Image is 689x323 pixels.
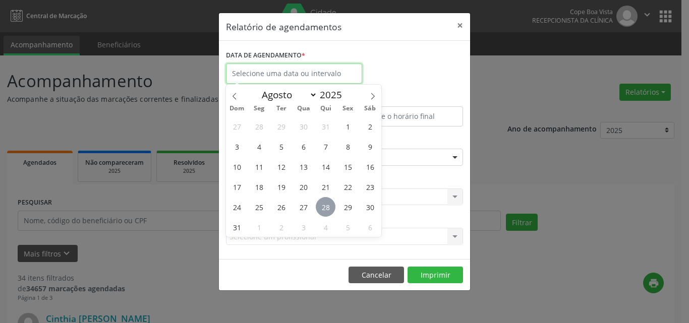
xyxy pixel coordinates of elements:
[249,177,269,197] span: Agosto 18, 2025
[294,157,313,176] span: Agosto 13, 2025
[271,116,291,136] span: Julho 29, 2025
[450,13,470,38] button: Close
[227,157,247,176] span: Agosto 10, 2025
[338,197,358,217] span: Agosto 29, 2025
[294,197,313,217] span: Agosto 27, 2025
[347,91,463,106] label: ATÉ
[270,105,293,112] span: Ter
[227,116,247,136] span: Julho 27, 2025
[227,177,247,197] span: Agosto 17, 2025
[249,137,269,156] span: Agosto 4, 2025
[293,105,315,112] span: Qua
[271,177,291,197] span: Agosto 19, 2025
[359,105,381,112] span: Sáb
[226,20,341,33] h5: Relatório de agendamentos
[226,63,362,84] input: Selecione uma data ou intervalo
[360,157,380,176] span: Agosto 16, 2025
[316,116,335,136] span: Julho 31, 2025
[226,105,248,112] span: Dom
[338,137,358,156] span: Agosto 8, 2025
[349,267,404,284] button: Cancelar
[227,217,247,237] span: Agosto 31, 2025
[315,105,337,112] span: Qui
[360,217,380,237] span: Setembro 6, 2025
[317,88,351,101] input: Year
[249,116,269,136] span: Julho 28, 2025
[347,106,463,126] input: Selecione o horário final
[338,177,358,197] span: Agosto 22, 2025
[257,88,317,102] select: Month
[316,157,335,176] span: Agosto 14, 2025
[316,177,335,197] span: Agosto 21, 2025
[226,48,305,63] label: DATA DE AGENDAMENTO
[294,116,313,136] span: Julho 30, 2025
[316,137,335,156] span: Agosto 7, 2025
[271,157,291,176] span: Agosto 12, 2025
[338,116,358,136] span: Agosto 1, 2025
[227,137,247,156] span: Agosto 3, 2025
[271,137,291,156] span: Agosto 5, 2025
[316,217,335,237] span: Setembro 4, 2025
[294,217,313,237] span: Setembro 3, 2025
[249,157,269,176] span: Agosto 11, 2025
[249,197,269,217] span: Agosto 25, 2025
[249,217,269,237] span: Setembro 1, 2025
[360,137,380,156] span: Agosto 9, 2025
[294,137,313,156] span: Agosto 6, 2025
[271,217,291,237] span: Setembro 2, 2025
[360,116,380,136] span: Agosto 2, 2025
[408,267,463,284] button: Imprimir
[271,197,291,217] span: Agosto 26, 2025
[316,197,335,217] span: Agosto 28, 2025
[294,177,313,197] span: Agosto 20, 2025
[248,105,270,112] span: Seg
[360,197,380,217] span: Agosto 30, 2025
[338,157,358,176] span: Agosto 15, 2025
[227,197,247,217] span: Agosto 24, 2025
[338,217,358,237] span: Setembro 5, 2025
[337,105,359,112] span: Sex
[360,177,380,197] span: Agosto 23, 2025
